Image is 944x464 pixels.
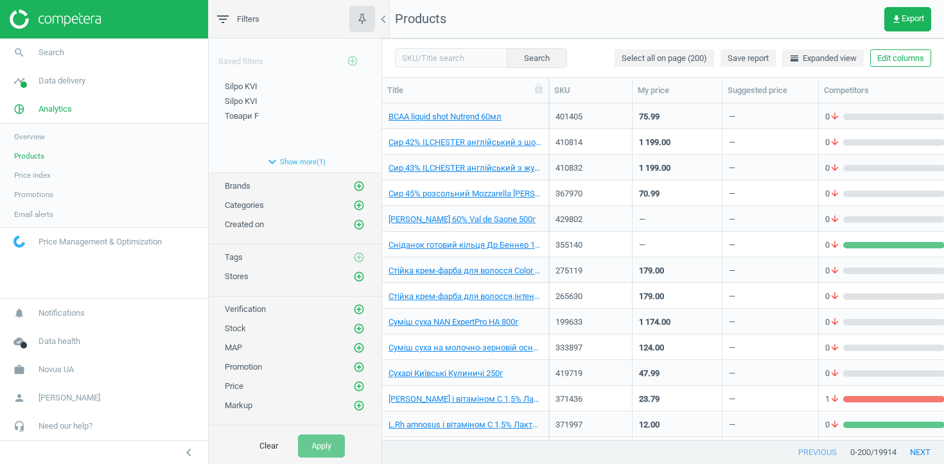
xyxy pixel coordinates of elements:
button: add_circle_outline [353,303,365,316]
span: 0 [825,291,843,302]
span: Stock [225,323,246,333]
i: arrow_downward [830,291,840,302]
div: 367970 [555,188,625,200]
a: [PERSON_NAME] 60% Val de Saone 500г [389,214,536,225]
i: add_circle_outline [347,55,358,67]
i: get_app [891,14,902,24]
span: Price Management & Optimization [39,236,162,248]
a: Cтійка крем-фарба для волосся Color Sensation відтінок 7.40 в комплект в ходять: 1 флакон з молоч... [389,265,542,277]
input: SKU/Title search [395,48,507,67]
span: Categories [225,200,264,210]
span: Promotion [225,362,262,372]
i: arrow_downward [830,137,840,148]
div: — [639,214,645,230]
span: Notifications [39,307,85,319]
span: 0 [825,162,843,174]
div: Title [387,85,543,96]
button: add_circle_outline [353,199,365,212]
div: 12.00 [639,419,660,431]
div: — [729,419,735,435]
span: Products [14,151,44,161]
span: Save report [728,53,769,64]
i: expand_more [265,154,280,169]
i: add_circle_outline [353,252,365,263]
div: — [729,214,735,230]
div: — [729,162,735,178]
div: Suggested price [728,85,813,96]
button: add_circle_outline [340,48,365,74]
i: arrow_downward [830,316,840,328]
div: — [639,239,645,255]
a: Cніданок готовий кільця Др.Беннер 150г [389,239,542,251]
i: cloud_done [7,329,31,354]
div: — [729,342,735,358]
span: Expanded view [789,53,857,64]
div: 1 199.00 [639,162,670,174]
i: add_circle_outline [353,271,365,282]
span: MAP [225,343,242,352]
a: Cир 43% ILCHESTER англійський з журавлиною ваг [389,162,542,174]
div: Saved filters [209,39,381,74]
span: Search [39,47,64,58]
div: 355140 [555,239,625,251]
i: arrow_downward [830,265,840,277]
span: 0 [825,316,843,328]
div: 47.99 [639,368,660,379]
img: ajHJNr6hYgQAAAAASUVORK5CYII= [10,10,101,29]
button: add_circle_outline [353,180,365,193]
i: add_circle_outline [353,323,365,334]
button: horizontal_splitExpanded view [782,49,864,67]
button: Clear [246,434,292,458]
a: Cухарі Київські Кулиничі 250г [389,368,503,379]
div: 429802 [555,214,625,225]
span: Data health [39,336,80,347]
i: arrow_downward [830,419,840,431]
i: arrow_downward [830,162,840,174]
div: — [729,291,735,307]
i: add_circle_outline [353,180,365,192]
i: add_circle_outline [353,400,365,411]
span: Export [891,14,924,24]
span: Markup [225,400,252,410]
span: Price index [14,170,51,180]
div: My price [638,85,717,96]
button: chevron_left [173,444,205,461]
span: 0 [825,368,843,379]
span: 1 [825,393,843,405]
div: 371436 [555,393,625,405]
div: 70.99 [639,188,660,200]
div: 23.79 [639,393,660,405]
button: get_appExport [884,7,931,31]
div: — [729,239,735,255]
span: 0 [825,214,843,225]
button: previous [785,441,850,464]
i: add_circle_outline [353,342,365,354]
span: Promotions [14,189,53,200]
div: grid [382,103,944,440]
span: Price [225,381,243,391]
i: horizontal_split [789,53,800,64]
button: next [896,441,944,464]
span: 0 [825,111,843,123]
span: Need our help? [39,420,92,432]
div: 1 199.00 [639,137,670,148]
i: arrow_downward [830,393,840,405]
button: Apply [298,434,345,458]
button: add_circle_outline [353,380,365,393]
span: 0 [825,137,843,148]
i: arrow_downward [830,342,840,354]
div: 410814 [555,137,625,148]
span: Silpo KVI [225,82,258,91]
i: chevron_left [376,12,391,27]
i: filter_list [215,12,231,27]
i: pie_chart_outlined [7,97,31,121]
a: Cуміш суха на молочно-зерновій основі [PERSON_NAME] з кукурадзяним борошном,350 г [389,342,542,354]
div: 275119 [555,265,625,277]
a: Cтійка крем-фарба для волосся,інтенсивний колір,Color Sensation тон 91 0 ,в комплект входять: 1 ф... [389,291,542,302]
div: 401405 [555,111,625,123]
div: — [729,137,735,153]
button: Select all on page (200) [615,49,714,67]
div: 371997 [555,419,625,431]
button: Edit columns [870,49,931,67]
i: add_circle_outline [353,219,365,230]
